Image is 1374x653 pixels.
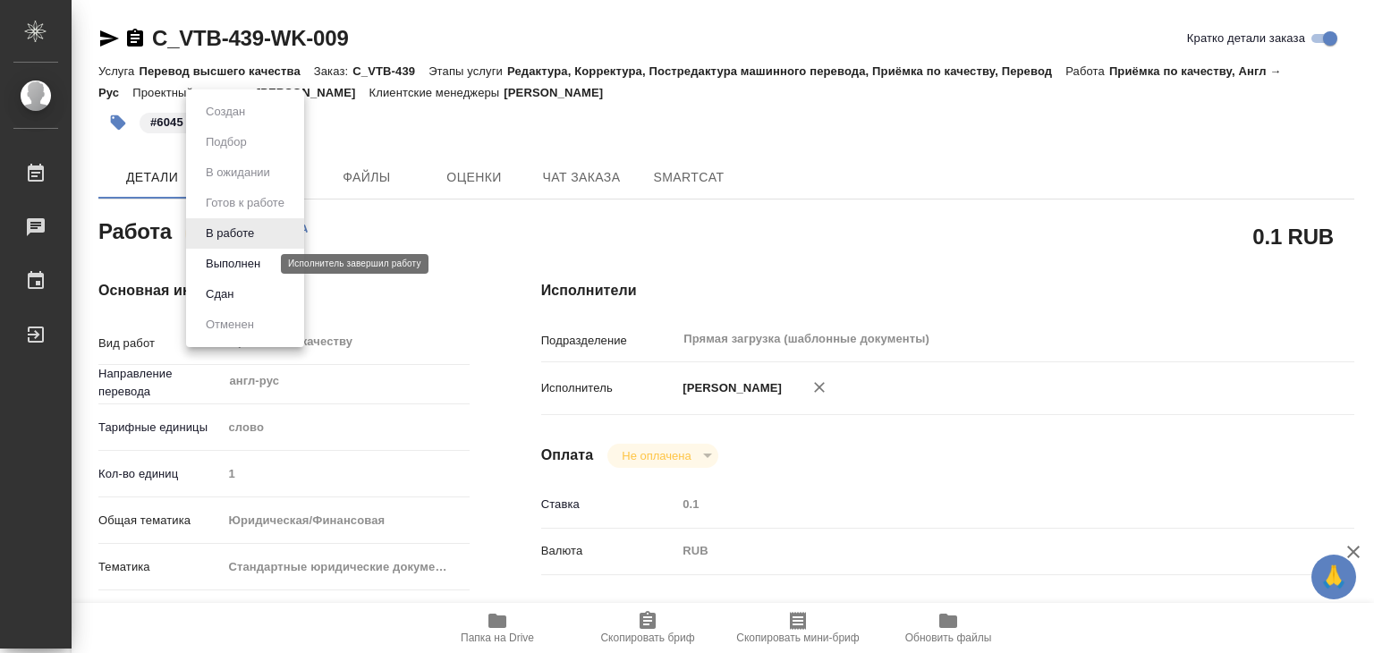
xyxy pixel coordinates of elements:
button: Создан [200,102,250,122]
button: В ожидании [200,163,276,182]
button: Сдан [200,284,239,304]
button: Подбор [200,132,252,152]
button: В работе [200,224,259,243]
button: Отменен [200,315,259,335]
button: Готов к работе [200,193,290,213]
button: Выполнен [200,254,266,274]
